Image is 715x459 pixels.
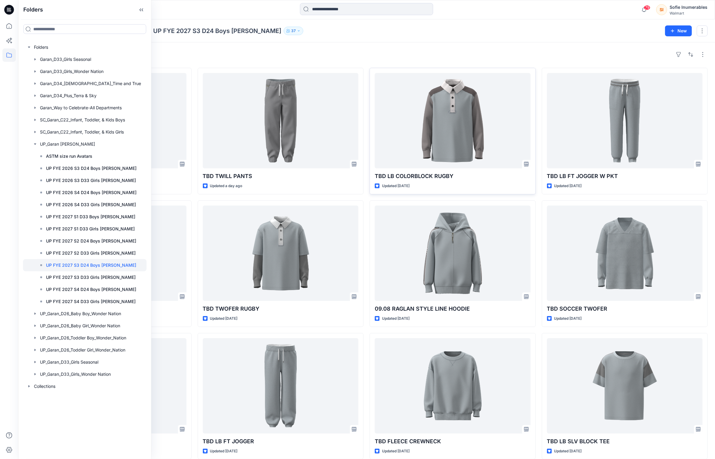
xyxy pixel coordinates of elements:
[46,153,92,160] p: ASTM size run Avatars
[46,262,136,269] p: UP FYE 2027 S3 D24 Boys [PERSON_NAME]
[656,4,667,15] div: SI
[375,305,531,313] p: 09.08 RAGLAN STYLE LINE HOODIE
[670,11,707,15] div: Walmart
[46,286,136,293] p: UP FYE 2027 S4 D24 Boys [PERSON_NAME]
[46,189,137,196] p: UP FYE 2026 S4 D24 Boys [PERSON_NAME]
[203,305,359,313] p: TBD TWOFER RUGBY
[375,338,531,434] a: TBD FLEECE CREWNECK
[46,201,136,208] p: UP FYE 2026 S4 D33 Girls [PERSON_NAME]
[203,338,359,434] a: TBD LB FT JOGGER
[203,172,359,180] p: TBD TWILL PANTS
[203,437,359,446] p: TBD LB FT JOGGER
[375,73,531,168] a: TBD LB COLORBLOCK RUGBY
[375,172,531,180] p: TBD LB COLORBLOCK RUGBY
[382,448,410,454] p: Updated [DATE]
[554,315,582,322] p: Updated [DATE]
[547,437,703,446] p: TBD LB SLV BLOCK TEE
[547,338,703,434] a: TBD LB SLV BLOCK TEE
[203,73,359,168] a: TBD TWILL PANTS
[547,206,703,301] a: TBD SOCCER TWOFER
[210,315,238,322] p: Updated [DATE]
[644,5,651,10] span: 79
[670,4,707,11] div: Sofie Inumerables
[210,183,242,189] p: Updated a day ago
[291,28,296,34] p: 37
[203,206,359,301] a: TBD TWOFER RUGBY
[375,206,531,301] a: 09.08 RAGLAN STYLE LINE HOODIE
[547,172,703,180] p: TBD LB FT JOGGER W PKT
[46,298,136,305] p: UP FYE 2027 S4 D33 Girls [PERSON_NAME]
[46,249,136,257] p: UP FYE 2027 S2 D33 Girls [PERSON_NAME]
[284,27,303,35] button: 37
[46,177,136,184] p: UP FYE 2026 S3 D33 Girls [PERSON_NAME]
[46,213,135,220] p: UP FYE 2027 S1 D33 Boys [PERSON_NAME]
[665,25,692,36] button: New
[153,27,281,35] p: UP FYE 2027 S3 D24 Boys [PERSON_NAME]
[547,73,703,168] a: TBD LB FT JOGGER W PKT
[46,165,137,172] p: UP FYE 2026 S3 D24 Boys [PERSON_NAME]
[382,315,410,322] p: Updated [DATE]
[554,448,582,454] p: Updated [DATE]
[382,183,410,189] p: Updated [DATE]
[547,305,703,313] p: TBD SOCCER TWOFER
[46,274,136,281] p: UP FYE 2027 S3 D33 Girls [PERSON_NAME]
[46,237,136,245] p: UP FYE 2027 S2 D24 Boys [PERSON_NAME]
[554,183,582,189] p: Updated [DATE]
[210,448,238,454] p: Updated [DATE]
[46,225,135,233] p: UP FYE 2027 S1 D33 Girls [PERSON_NAME]
[375,437,531,446] p: TBD FLEECE CREWNECK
